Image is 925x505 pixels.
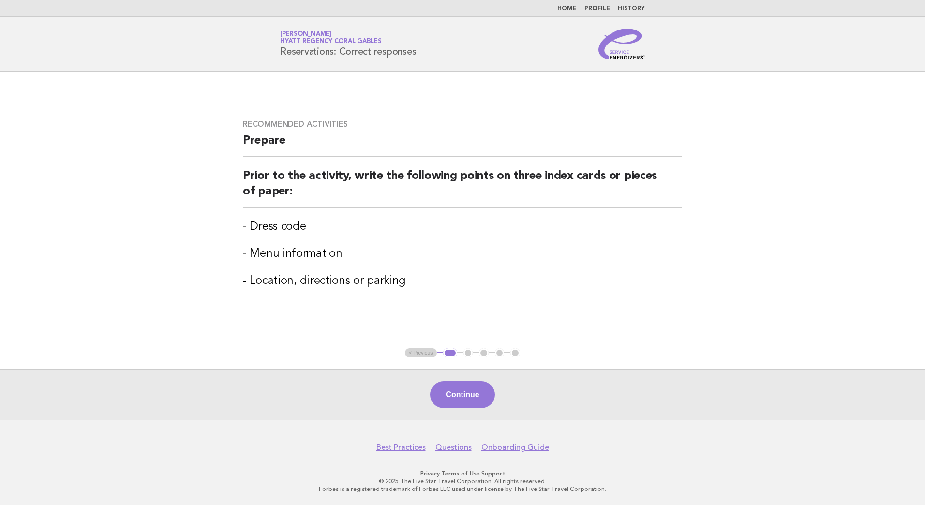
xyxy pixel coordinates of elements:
[280,39,382,45] span: Hyatt Regency Coral Gables
[430,381,494,408] button: Continue
[618,6,645,12] a: History
[420,470,440,477] a: Privacy
[243,133,682,157] h2: Prepare
[557,6,577,12] a: Home
[376,443,426,452] a: Best Practices
[166,485,759,493] p: Forbes is a registered trademark of Forbes LLC used under license by The Five Star Travel Corpora...
[435,443,472,452] a: Questions
[481,443,549,452] a: Onboarding Guide
[280,31,382,45] a: [PERSON_NAME]Hyatt Regency Coral Gables
[441,470,480,477] a: Terms of Use
[481,470,505,477] a: Support
[443,348,457,358] button: 1
[243,273,682,289] h3: - Location, directions or parking
[166,470,759,477] p: · ·
[166,477,759,485] p: © 2025 The Five Star Travel Corporation. All rights reserved.
[243,246,682,262] h3: - Menu information
[280,31,416,57] h1: Reservations: Correct responses
[243,119,682,129] h3: Recommended activities
[584,6,610,12] a: Profile
[243,168,682,208] h2: Prior to the activity, write the following points on three index cards or pieces of paper:
[243,219,682,235] h3: - Dress code
[598,29,645,59] img: Service Energizers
